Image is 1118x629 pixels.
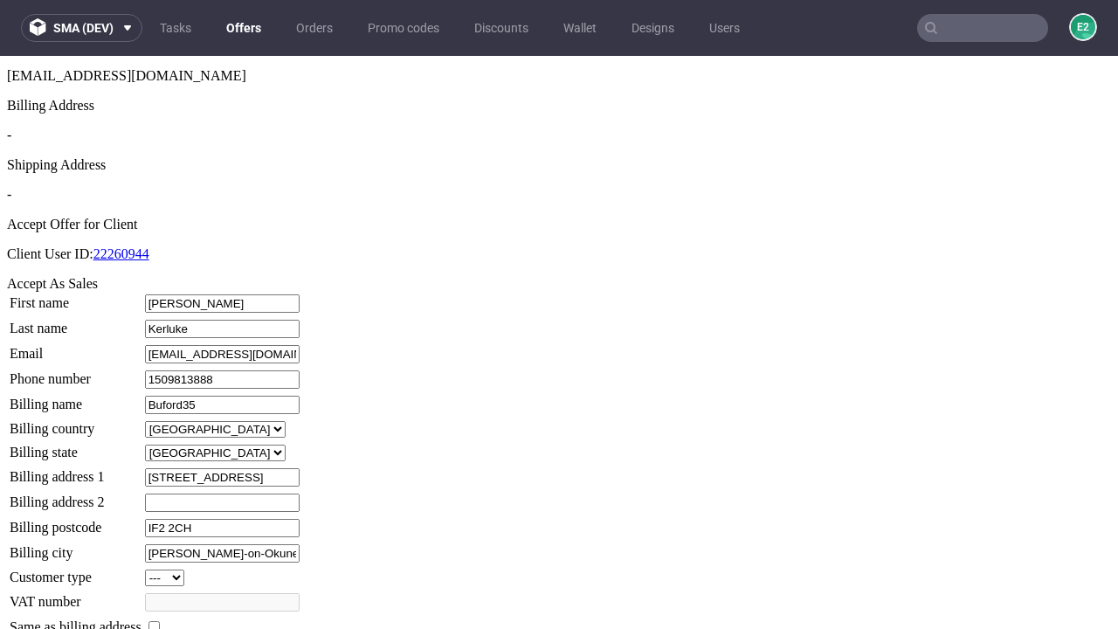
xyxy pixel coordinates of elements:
[7,42,1111,58] div: Billing Address
[286,14,343,42] a: Orders
[9,364,142,383] td: Billing country
[9,513,142,531] td: Customer type
[9,314,142,334] td: Phone number
[53,22,114,34] span: sma (dev)
[9,462,142,482] td: Billing postcode
[9,263,142,283] td: Last name
[9,487,142,508] td: Billing city
[7,220,1111,236] div: Accept As Sales
[9,339,142,359] td: Billing name
[149,14,202,42] a: Tasks
[93,190,149,205] a: 22260944
[9,437,142,457] td: Billing address 2
[9,536,142,556] td: VAT number
[357,14,450,42] a: Promo codes
[7,72,11,86] span: -
[216,14,272,42] a: Offers
[9,238,142,258] td: First name
[9,411,142,432] td: Billing address 1
[9,388,142,406] td: Billing state
[9,562,142,581] td: Same as billing address
[553,14,607,42] a: Wallet
[7,190,1111,206] p: Client User ID:
[1071,15,1095,39] figcaption: e2
[7,161,1111,176] div: Accept Offer for Client
[7,101,1111,117] div: Shipping Address
[464,14,539,42] a: Discounts
[621,14,685,42] a: Designs
[7,12,246,27] span: [EMAIL_ADDRESS][DOMAIN_NAME]
[7,131,11,146] span: -
[9,288,142,308] td: Email
[699,14,750,42] a: Users
[21,14,142,42] button: sma (dev)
